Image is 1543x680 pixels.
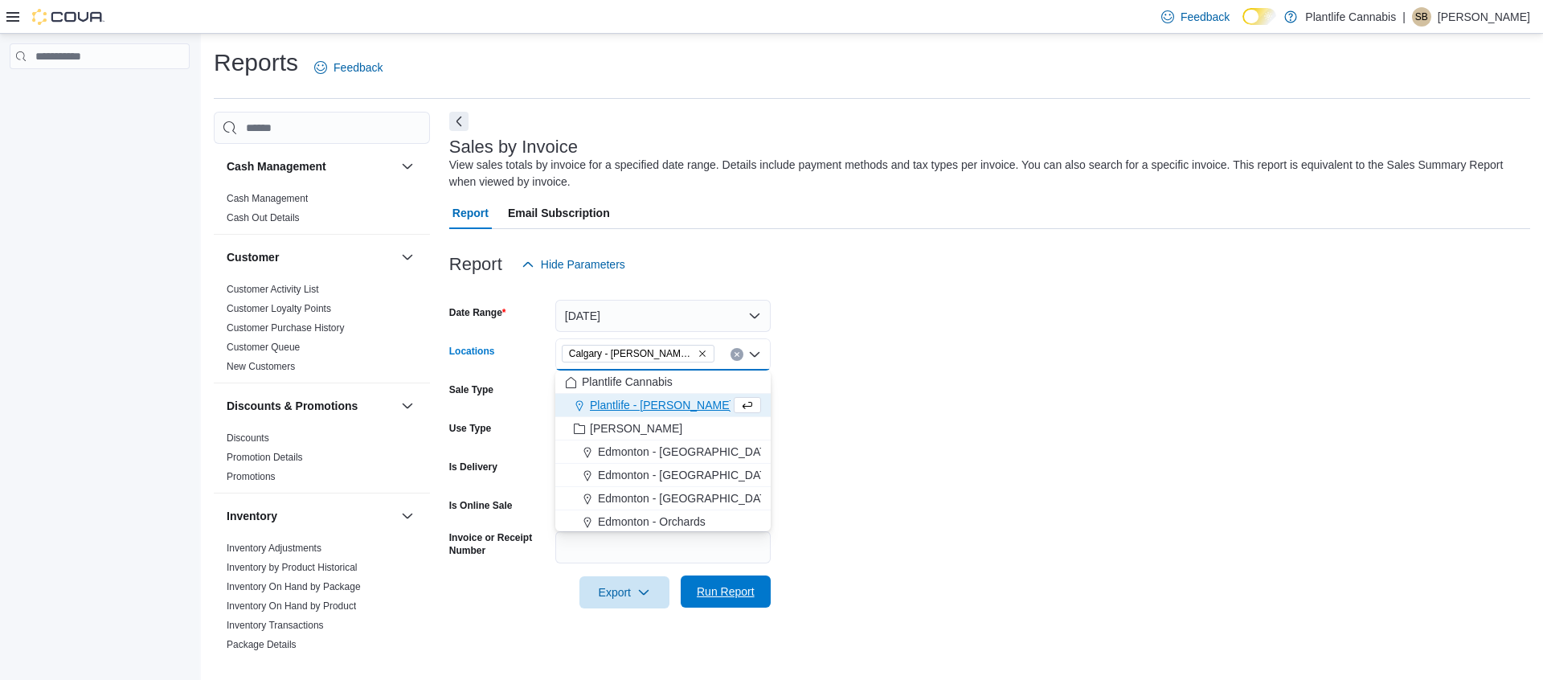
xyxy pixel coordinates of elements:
[562,345,714,363] span: Calgary - Shepard Regional
[1438,7,1530,27] p: [PERSON_NAME]
[555,394,771,417] button: Plantlife - [PERSON_NAME] (Festival)
[555,464,771,487] button: Edmonton - [GEOGRAPHIC_DATA]
[555,487,771,510] button: Edmonton - [GEOGRAPHIC_DATA]
[214,189,430,234] div: Cash Management
[227,432,269,444] a: Discounts
[227,398,358,414] h3: Discounts & Promotions
[515,248,632,281] button: Hide Parameters
[214,280,430,383] div: Customer
[227,322,345,334] a: Customer Purchase History
[227,562,358,573] a: Inventory by Product Historical
[398,157,417,176] button: Cash Management
[227,212,300,223] a: Cash Out Details
[308,51,389,84] a: Feedback
[227,543,321,554] a: Inventory Adjustments
[227,211,300,224] span: Cash Out Details
[227,471,276,482] a: Promotions
[227,432,269,444] span: Discounts
[697,584,755,600] span: Run Report
[227,620,324,631] a: Inventory Transactions
[449,383,493,396] label: Sale Type
[227,561,358,574] span: Inventory by Product Historical
[555,300,771,332] button: [DATE]
[398,396,417,416] button: Discounts & Promotions
[555,510,771,534] button: Edmonton - Orchards
[227,284,319,295] a: Customer Activity List
[449,306,506,319] label: Date Range
[579,576,669,608] button: Export
[449,461,497,473] label: Is Delivery
[227,508,277,524] h3: Inventory
[227,470,276,483] span: Promotions
[227,639,297,650] a: Package Details
[334,59,383,76] span: Feedback
[227,542,321,555] span: Inventory Adjustments
[449,531,549,557] label: Invoice or Receipt Number
[555,417,771,440] button: [PERSON_NAME]
[227,452,303,463] a: Promotion Details
[1402,7,1406,27] p: |
[227,360,295,373] span: New Customers
[449,345,495,358] label: Locations
[227,302,331,315] span: Customer Loyalty Points
[1412,7,1431,27] div: Samantha Berting
[227,580,361,593] span: Inventory On Hand by Package
[227,600,356,612] span: Inventory On Hand by Product
[398,506,417,526] button: Inventory
[589,576,660,608] span: Export
[1415,7,1428,27] span: SB
[227,361,295,372] a: New Customers
[748,348,761,361] button: Close list of options
[541,256,625,272] span: Hide Parameters
[227,581,361,592] a: Inventory On Hand by Package
[227,192,308,205] span: Cash Management
[227,158,326,174] h3: Cash Management
[227,341,300,354] span: Customer Queue
[1155,1,1236,33] a: Feedback
[598,490,776,506] span: Edmonton - [GEOGRAPHIC_DATA]
[214,428,430,493] div: Discounts & Promotions
[227,638,297,651] span: Package Details
[227,398,395,414] button: Discounts & Promotions
[227,303,331,314] a: Customer Loyalty Points
[508,197,610,229] span: Email Subscription
[227,249,395,265] button: Customer
[582,374,673,390] span: Plantlife Cannabis
[1242,25,1243,26] span: Dark Mode
[1305,7,1396,27] p: Plantlife Cannabis
[10,72,190,111] nav: Complex example
[452,197,489,229] span: Report
[590,397,782,413] span: Plantlife - [PERSON_NAME] (Festival)
[698,349,707,358] button: Remove Calgary - Shepard Regional from selection in this group
[590,420,682,436] span: [PERSON_NAME]
[227,508,395,524] button: Inventory
[449,137,578,157] h3: Sales by Invoice
[227,158,395,174] button: Cash Management
[731,348,743,361] button: Clear input
[569,346,694,362] span: Calgary - [PERSON_NAME] Regional
[681,576,771,608] button: Run Report
[555,371,771,394] button: Plantlife Cannabis
[449,112,469,131] button: Next
[227,619,324,632] span: Inventory Transactions
[398,248,417,267] button: Customer
[227,451,303,464] span: Promotion Details
[214,47,298,79] h1: Reports
[227,249,279,265] h3: Customer
[227,193,308,204] a: Cash Management
[449,157,1522,190] div: View sales totals by invoice for a specified date range. Details include payment methods and tax ...
[598,467,776,483] span: Edmonton - [GEOGRAPHIC_DATA]
[227,342,300,353] a: Customer Queue
[227,283,319,296] span: Customer Activity List
[1181,9,1230,25] span: Feedback
[449,255,502,274] h3: Report
[449,499,513,512] label: Is Online Sale
[1242,8,1276,25] input: Dark Mode
[555,440,771,464] button: Edmonton - [GEOGRAPHIC_DATA]
[32,9,104,25] img: Cova
[598,444,776,460] span: Edmonton - [GEOGRAPHIC_DATA]
[598,514,706,530] span: Edmonton - Orchards
[449,422,491,435] label: Use Type
[227,600,356,612] a: Inventory On Hand by Product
